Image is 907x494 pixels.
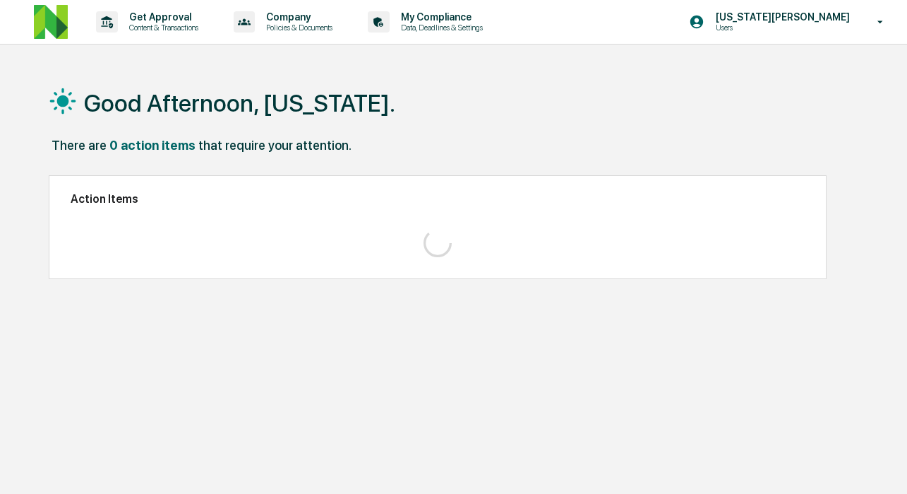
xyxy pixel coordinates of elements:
p: Users [704,23,843,33]
p: Get Approval [118,11,205,23]
p: [US_STATE][PERSON_NAME] [704,11,857,23]
div: 0 action items [109,138,196,153]
p: Company [255,11,340,23]
h1: Good Afternoon, [US_STATE]. [84,89,395,117]
p: Content & Transactions [118,23,205,33]
p: Policies & Documents [255,23,340,33]
p: My Compliance [390,11,490,23]
p: Data, Deadlines & Settings [390,23,490,33]
div: that require your attention. [198,138,352,153]
h2: Action Items [71,192,805,206]
div: There are [52,138,107,153]
img: logo [34,5,68,39]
